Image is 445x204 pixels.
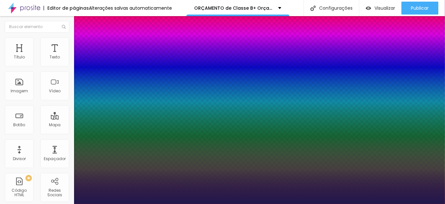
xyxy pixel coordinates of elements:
input: Buscar elemento [5,21,69,33]
div: Editor de páginas [43,6,89,10]
div: Imagem [11,89,28,93]
button: Publicar [402,2,439,15]
div: Código HTML [6,188,32,198]
div: Redes Sociais [42,188,67,198]
div: Mapa [49,123,61,127]
div: Vídeo [49,89,61,93]
span: Publicar [411,5,429,11]
div: Título [14,55,25,59]
div: Alterações salvas automaticamente [89,6,172,10]
p: ORÇAMENTO de Classe B+ Orçamento ( LOVABLE) [194,6,273,10]
button: Visualizar [359,2,402,15]
img: Icone [310,5,316,11]
div: Texto [50,55,60,59]
div: Divisor [13,157,26,161]
div: Espaçador [44,157,66,161]
div: Botão [14,123,25,127]
img: view-1.svg [366,5,371,11]
span: Visualizar [374,5,395,11]
img: Icone [62,25,66,29]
